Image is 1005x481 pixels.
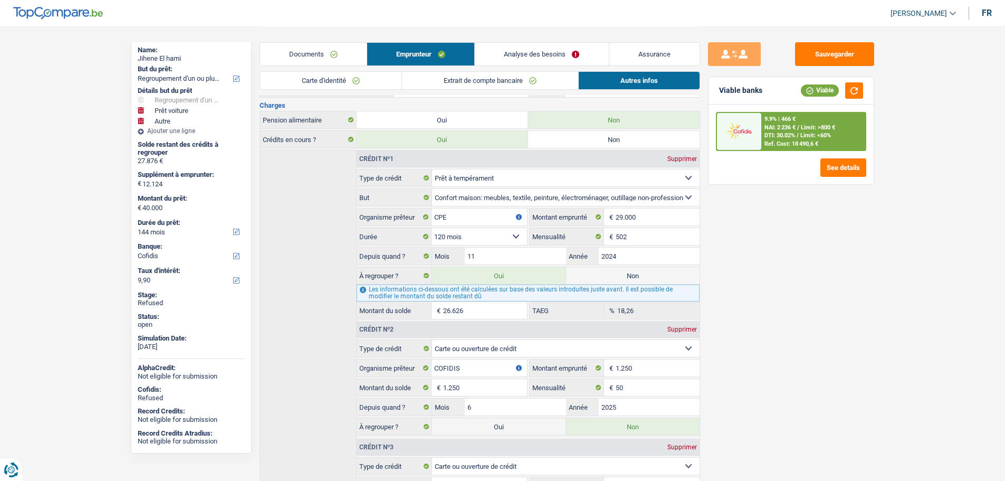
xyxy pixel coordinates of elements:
label: Organisme prêteur [357,360,432,376]
div: Ref. Cost: 18 490,6 € [764,140,818,147]
a: Autres infos [579,72,700,89]
div: Not eligible for submission [138,416,245,424]
label: Montant du prêt: [138,194,243,203]
span: € [604,228,616,245]
div: Supprimer [665,156,700,162]
div: Refused [138,394,245,402]
img: Cofidis [720,121,759,141]
div: Viable banks [719,86,762,95]
input: AAAA [599,399,700,416]
span: € [432,302,443,319]
div: Refused [138,299,245,307]
a: Emprunteur [367,43,474,65]
label: TAEG [530,302,605,319]
a: Analyse des besoins [475,43,608,65]
label: But du prêt: [138,65,243,73]
div: Simulation Date: [138,334,245,343]
span: [PERSON_NAME] [891,9,947,18]
div: Crédit nº1 [357,156,396,162]
label: Depuis quand ? [357,248,432,265]
input: MM [465,399,566,416]
div: Jihene El hami [138,54,245,63]
div: Not eligible for submission [138,437,245,446]
div: Supprimer [665,444,700,450]
button: See details [820,158,866,177]
h3: Charges [260,102,700,109]
label: Durée du prêt: [138,219,243,227]
label: À regrouper ? [357,267,432,284]
div: Record Credits Atradius: [138,429,245,438]
div: Record Credits: [138,407,245,416]
div: 27.876 € [138,157,245,165]
div: Stage: [138,291,245,299]
label: Non [566,267,700,284]
div: Cofidis: [138,385,245,394]
label: Oui [357,111,528,128]
div: Crédit nº2 [357,326,396,333]
label: Oui [357,131,528,148]
button: Sauvegarder [795,42,874,66]
span: / [797,132,799,139]
label: Année [566,399,599,416]
label: Depuis quand ? [357,399,432,416]
label: Montant du solde [357,302,432,319]
div: Not eligible for submission [138,372,245,381]
label: Année [566,248,599,265]
span: % [604,302,617,319]
span: € [432,379,443,396]
a: Assurance [609,43,700,65]
span: € [138,180,141,188]
a: Carte d'identité [260,72,401,89]
span: / [797,124,799,131]
label: Pension alimentaire [260,111,357,128]
div: Status: [138,313,245,321]
div: 9.9% | 466 € [764,116,796,122]
label: Mois [432,248,465,265]
img: TopCompare Logo [13,7,103,20]
span: Limit: <60% [800,132,831,139]
div: Name: [138,46,245,54]
label: Non [566,418,700,435]
label: Non [528,131,700,148]
label: Crédits en cours ? [260,131,357,148]
div: [DATE] [138,343,245,351]
label: Mensualité [530,379,605,396]
div: fr [982,8,992,18]
label: Durée [357,228,432,245]
label: Non [528,111,700,128]
div: Solde restant des crédits à regrouper [138,140,245,157]
label: Oui [432,267,566,284]
label: Organisme prêteur [357,209,432,225]
a: [PERSON_NAME] [882,5,956,22]
div: AlphaCredit: [138,364,245,372]
label: Montant du solde [357,379,432,396]
label: Taux d'intérêt: [138,267,243,275]
label: Montant emprunté [530,209,605,225]
a: Documents [260,43,367,65]
div: Les informations ci-dessous ont été calculées sur base des valeurs introduites juste avant. Il es... [357,285,699,301]
label: Type de crédit [357,340,432,357]
span: DTI: 30.02% [764,132,795,139]
span: € [138,204,141,212]
div: Crédit nº3 [357,444,396,450]
div: Ajouter une ligne [138,127,245,135]
div: Détails but du prêt [138,87,245,95]
label: Montant emprunté [530,360,605,376]
div: Viable [801,84,839,96]
label: À regrouper ? [357,418,432,435]
label: Supplément à emprunter: [138,171,243,179]
label: Type de crédit [357,458,432,475]
a: Extrait de compte bancaire [402,72,578,89]
label: Mensualité [530,228,605,245]
div: open [138,320,245,329]
span: Limit: >800 € [801,124,835,131]
label: Oui [432,418,566,435]
label: Banque: [138,242,243,251]
div: Supprimer [665,326,700,333]
input: AAAA [599,248,700,265]
span: NAI: 2 236 € [764,124,796,131]
label: But [357,189,432,206]
span: € [604,209,616,225]
label: Type de crédit [357,169,432,186]
span: € [604,379,616,396]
